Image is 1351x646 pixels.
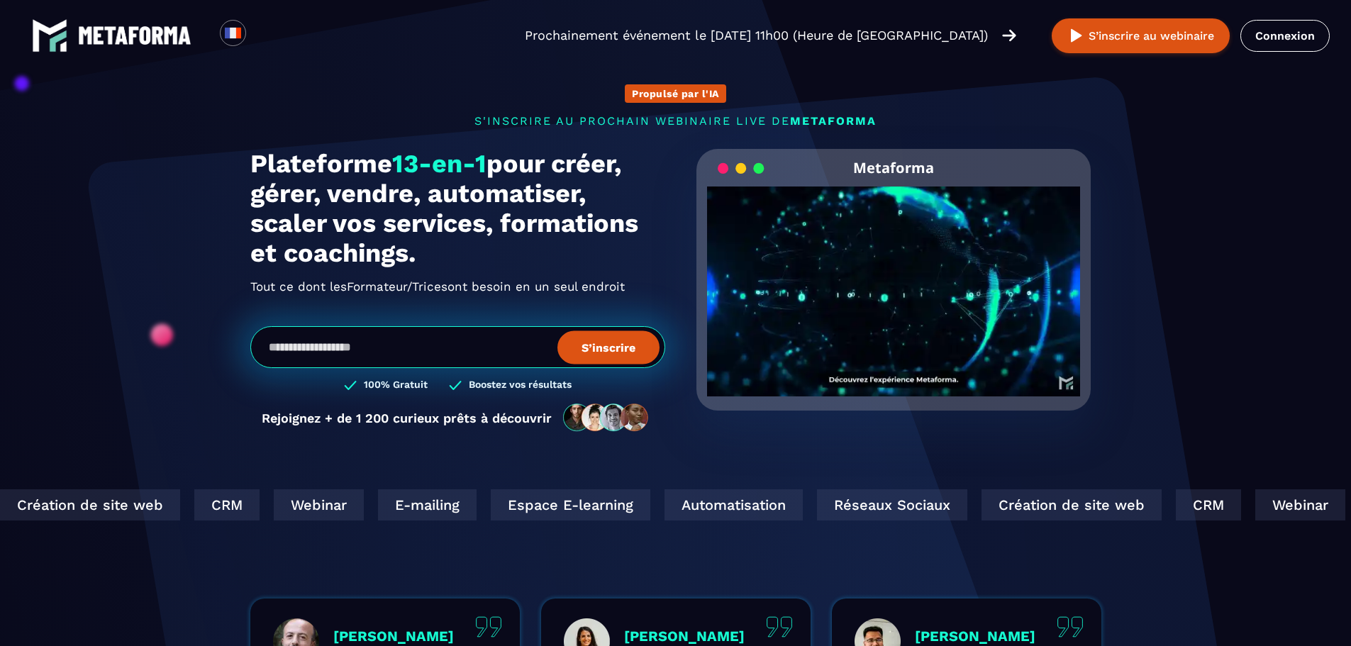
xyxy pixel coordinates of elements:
[790,114,877,128] span: METAFORMA
[333,628,454,645] p: [PERSON_NAME]
[250,275,665,298] h2: Tout ce dont les ont besoin en un seul endroit
[663,489,801,520] div: Automatisation
[347,275,447,298] span: Formateur/Trices
[78,26,191,45] img: logo
[816,489,966,520] div: Réseaux Sociaux
[250,114,1101,128] p: s'inscrire au prochain webinaire live de
[624,628,745,645] p: [PERSON_NAME]
[262,411,552,425] p: Rejoignez + de 1 200 curieux prêts à découvrir
[258,27,269,44] input: Search for option
[766,616,793,637] img: quote
[489,489,649,520] div: Espace E-learning
[224,24,242,42] img: fr
[915,628,1035,645] p: [PERSON_NAME]
[1240,20,1330,52] a: Connexion
[1057,616,1084,637] img: quote
[469,379,572,392] h3: Boostez vos résultats
[475,616,502,637] img: quote
[344,379,357,392] img: checked
[632,88,719,99] p: Propulsé par l'IA
[193,489,258,520] div: CRM
[377,489,475,520] div: E-mailing
[980,489,1160,520] div: Création de site web
[1254,489,1344,520] div: Webinar
[853,149,934,186] h2: Metaforma
[250,149,665,268] h1: Plateforme pour créer, gérer, vendre, automatiser, scaler vos services, formations et coachings.
[707,186,1081,373] video: Your browser does not support the video tag.
[449,379,462,392] img: checked
[559,403,654,433] img: community-people
[1174,489,1240,520] div: CRM
[1067,27,1085,45] img: play
[1052,18,1230,53] button: S’inscrire au webinaire
[718,162,765,175] img: loading
[392,149,487,179] span: 13-en-1
[272,489,362,520] div: Webinar
[32,18,67,53] img: logo
[557,330,660,364] button: S’inscrire
[525,26,988,45] p: Prochainement événement le [DATE] 11h00 (Heure de [GEOGRAPHIC_DATA])
[364,379,428,392] h3: 100% Gratuit
[246,20,281,51] div: Search for option
[1002,28,1016,43] img: arrow-right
